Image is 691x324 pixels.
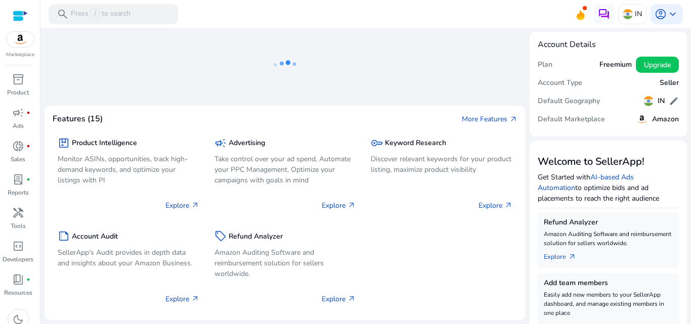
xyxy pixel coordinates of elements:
[72,233,118,241] h5: Account Audit
[538,61,552,69] h5: Plan
[12,273,24,286] span: book_4
[371,154,512,175] p: Discover relevant keywords for your product listing, maximize product visibility
[8,188,29,197] p: Reports
[13,121,24,130] p: Ads
[12,73,24,85] span: inventory_2
[58,247,199,268] p: SellerApp's Audit provides in depth data and insights about your Amazon Business.
[623,9,633,19] img: in.svg
[72,139,137,148] h5: Product Intelligence
[165,294,199,304] p: Explore
[26,111,30,115] span: fiber_manual_record
[635,5,642,23] p: IN
[11,221,26,230] p: Tools
[91,9,100,20] span: /
[538,172,679,204] p: Get Started with to optimize bids and ad placements to reach the right audience
[599,61,632,69] h5: Freemium
[4,288,32,297] p: Resources
[636,113,648,125] img: amazon.svg
[538,79,582,87] h5: Account Type
[26,144,30,148] span: fiber_manual_record
[26,277,30,282] span: fiber_manual_record
[71,9,131,20] p: Press to search
[3,255,33,264] p: Developers
[191,201,199,209] span: arrow_outward
[643,96,654,106] img: in.svg
[191,295,199,303] span: arrow_outward
[544,218,673,227] h5: Refund Analyzer
[322,294,356,304] p: Explore
[658,97,665,106] h5: IN
[7,32,34,47] img: amazon.svg
[544,290,673,317] p: Easily add new members to your SellerApp dashboard, and manage existing members in one place
[7,88,29,97] p: Product
[58,137,70,149] span: package
[26,177,30,181] span: fiber_manual_record
[504,201,512,209] span: arrow_outward
[214,137,227,149] span: campaign
[12,240,24,252] span: code_blocks
[652,115,679,124] h5: Amazon
[53,114,103,124] h4: Features (15)
[568,253,576,261] span: arrow_outward
[655,8,667,20] span: account_circle
[348,201,356,209] span: arrow_outward
[636,57,679,73] button: Upgrade
[462,114,517,124] a: More Featuresarrow_outward
[544,279,673,288] h5: Add team members
[12,107,24,119] span: campaign
[538,40,679,50] h4: Account Details
[644,60,671,70] span: Upgrade
[214,247,356,279] p: Amazon Auditing Software and reimbursement solution for sellers worldwide.
[538,156,679,168] h3: Welcome to SellerApp!
[509,115,517,123] span: arrow_outward
[57,8,69,20] span: search
[6,51,34,59] p: Marketplace
[12,207,24,219] span: handyman
[11,155,25,164] p: Sales
[479,200,512,211] p: Explore
[214,230,227,242] span: sell
[12,140,24,152] span: donut_small
[348,295,356,303] span: arrow_outward
[385,139,446,148] h5: Keyword Research
[214,154,356,186] p: Take control over your ad spend, Automate your PPC Management, Optimize your campaigns with goals...
[544,229,673,248] p: Amazon Auditing Software and reimbursement solution for sellers worldwide.
[660,79,679,87] h5: Seller
[669,96,679,106] span: edit
[58,154,199,186] p: Monitor ASINs, opportunities, track high-demand keywords, and optimize your listings with PI
[544,248,584,262] a: Explorearrow_outward
[165,200,199,211] p: Explore
[58,230,70,242] span: summarize
[667,8,679,20] span: keyboard_arrow_down
[229,139,265,148] h5: Advertising
[322,200,356,211] p: Explore
[538,115,605,124] h5: Default Marketplace
[12,173,24,186] span: lab_profile
[371,137,383,149] span: key
[538,97,600,106] h5: Default Geography
[538,172,634,193] a: AI-based Ads Automation
[229,233,283,241] h5: Refund Analyzer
